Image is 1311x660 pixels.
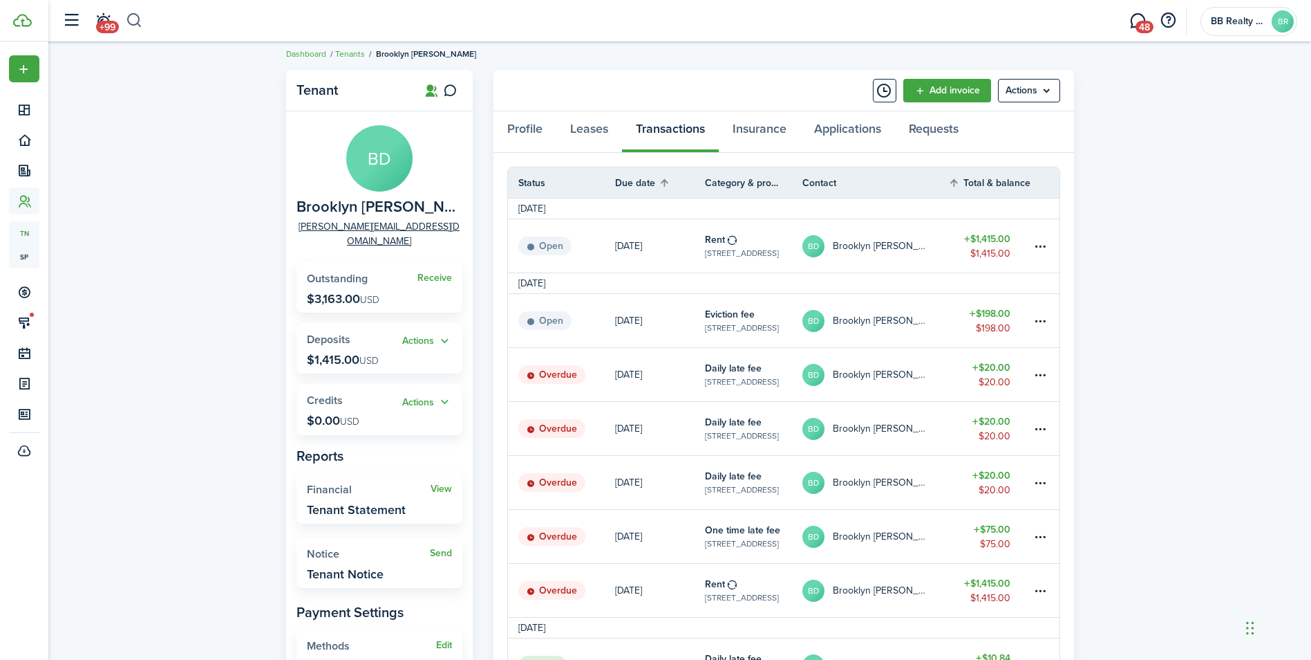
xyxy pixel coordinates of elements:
[833,477,928,488] table-profile-info-text: Brooklyn [PERSON_NAME]
[402,394,452,410] button: Actions
[833,585,928,596] table-profile-info-text: Brooklyn [PERSON_NAME]
[1156,9,1180,33] button: Open resource center
[286,48,326,60] a: Dashboard
[615,583,642,598] p: [DATE]
[340,414,359,429] span: USD
[802,472,824,494] avatar-text: BD
[833,315,928,327] table-profile-info-text: Brooklyn [PERSON_NAME]
[9,55,39,82] button: Open menu
[948,174,1031,191] th: Sort
[518,581,585,601] status: Overdue
[705,176,802,190] th: Category & property
[556,111,622,153] a: Leases
[1242,594,1311,660] iframe: Chat Widget
[998,79,1060,102] button: Open menu
[518,527,585,547] status: Overdue
[802,294,949,347] a: BDBrooklyn [PERSON_NAME]
[436,640,452,651] button: Edit
[518,473,585,493] status: Overdue
[402,333,452,349] widget-stats-action: Actions
[430,548,452,559] a: Send
[307,292,379,306] p: $3,163.00
[508,510,615,563] a: Overdue
[335,48,365,60] a: Tenants
[979,483,1010,497] table-amount-description: $20.00
[705,322,779,334] table-subtitle: [STREET_ADDRESS]
[970,591,1010,605] table-amount-description: $1,415.00
[976,321,1010,336] table-amount-description: $198.00
[402,394,452,410] button: Open menu
[970,246,1010,261] table-amount-description: $1,415.00
[1135,21,1153,33] span: 48
[802,580,824,602] avatar-text: BD
[615,529,642,544] p: [DATE]
[705,307,755,322] table-info-title: Eviction fee
[346,125,413,192] avatar-text: BD
[705,592,779,604] table-subtitle: [STREET_ADDRESS]
[903,79,991,102] a: Add invoice
[1124,3,1151,39] a: Messaging
[307,392,343,408] span: Credits
[307,548,430,560] widget-stats-title: Notice
[13,14,32,27] img: TenantCloud
[802,564,949,617] a: BDBrooklyn [PERSON_NAME]
[974,522,1010,537] table-amount-title: $75.00
[9,221,39,245] a: tn
[705,564,802,617] a: Rent[STREET_ADDRESS]
[508,176,615,190] th: Status
[948,564,1031,617] a: $1,415.00$1,415.00
[307,484,431,496] widget-stats-title: Financial
[964,232,1010,246] table-amount-title: $1,415.00
[705,219,802,273] a: Rent[STREET_ADDRESS]
[705,523,780,538] table-info-title: One time late fee
[508,276,556,291] td: [DATE]
[508,564,615,617] a: Overdue
[615,219,705,273] a: [DATE]
[802,348,949,401] a: BDBrooklyn [PERSON_NAME]
[948,456,1031,509] a: $20.00$20.00
[802,364,824,386] avatar-text: BD
[296,219,462,248] a: [PERSON_NAME][EMAIL_ADDRESS][DOMAIN_NAME]
[508,402,615,455] a: Overdue
[615,239,642,253] p: [DATE]
[802,510,949,563] a: BDBrooklyn [PERSON_NAME]
[802,310,824,332] avatar-text: BD
[705,538,779,550] table-subtitle: [STREET_ADDRESS]
[376,48,476,60] span: Brooklyn [PERSON_NAME]
[296,602,462,623] panel-main-subtitle: Payment Settings
[979,429,1010,443] table-amount-description: $20.00
[508,456,615,509] a: Overdue
[615,313,642,328] p: [DATE]
[802,418,824,440] avatar-text: BD
[417,273,452,284] a: Receive
[705,484,779,496] table-subtitle: [STREET_ADDRESS]
[90,3,116,39] a: Notifications
[802,402,949,455] a: BDBrooklyn [PERSON_NAME]
[802,456,949,509] a: BDBrooklyn [PERSON_NAME]
[948,348,1031,401] a: $20.00$20.00
[508,219,615,273] a: Open
[359,354,379,368] span: USD
[518,419,585,439] status: Overdue
[615,348,705,401] a: [DATE]
[1246,607,1254,649] div: Drag
[296,82,407,98] panel-main-title: Tenant
[307,503,406,517] widget-stats-description: Tenant Statement
[998,79,1060,102] menu-btn: Actions
[705,348,802,401] a: Daily late fee[STREET_ADDRESS]
[307,353,379,367] p: $1,415.00
[296,446,462,466] panel-main-subtitle: Reports
[615,174,705,191] th: Sort
[1211,17,1266,26] span: BB Realty Partners
[615,510,705,563] a: [DATE]
[307,640,436,652] widget-stats-title: Methods
[307,414,359,428] p: $0.00
[948,510,1031,563] a: $75.00$75.00
[508,201,556,216] td: [DATE]
[964,576,1010,591] table-amount-title: $1,415.00
[518,237,572,256] status: Open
